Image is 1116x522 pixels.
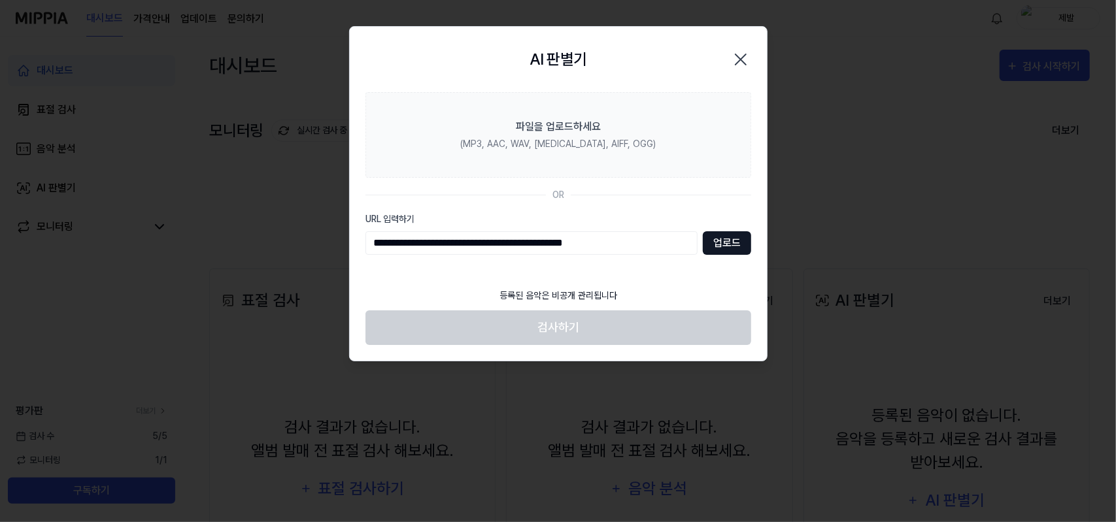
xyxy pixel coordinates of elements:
label: URL 입력하기 [365,212,751,226]
button: 업로드 [703,231,751,255]
div: 등록된 음악은 비공개 관리됩니다 [492,281,625,310]
div: (MP3, AAC, WAV, [MEDICAL_DATA], AIFF, OGG) [460,137,656,151]
h2: AI 판별기 [530,48,586,71]
div: OR [552,188,564,202]
div: 파일을 업로드하세요 [516,119,601,135]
